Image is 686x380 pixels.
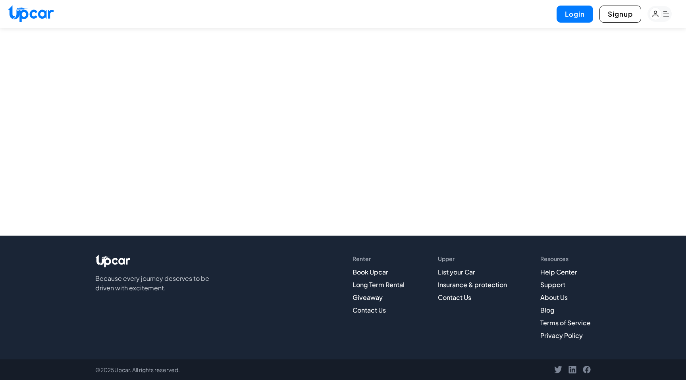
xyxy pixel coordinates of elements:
a: Privacy Policy [540,331,583,340]
a: Contact Us [438,293,471,301]
a: Giveaway [353,293,383,301]
p: Because every journey deserves to be driven with excitement. [95,274,222,293]
a: Blog [540,306,555,314]
a: About Us [540,293,568,301]
a: Insurance & protection [438,280,507,289]
h4: Renter [353,255,405,263]
button: Signup [599,6,641,23]
a: Help Center [540,268,577,276]
img: Upcar Logo [95,255,130,267]
img: LinkedIn [568,366,576,374]
a: Contact Us [353,306,386,314]
img: Twitter [554,366,562,374]
span: © 2025 Upcar. All rights reserved. [95,366,180,374]
a: Book Upcar [353,268,388,276]
button: Login [557,6,593,23]
a: List your Car [438,268,475,276]
img: Facebook [583,366,591,374]
h4: Upper [438,255,507,263]
a: Terms of Service [540,319,591,327]
a: Long Term Rental [353,280,405,289]
h4: Resources [540,255,591,263]
img: Upcar Logo [8,5,54,22]
a: Support [540,280,565,289]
